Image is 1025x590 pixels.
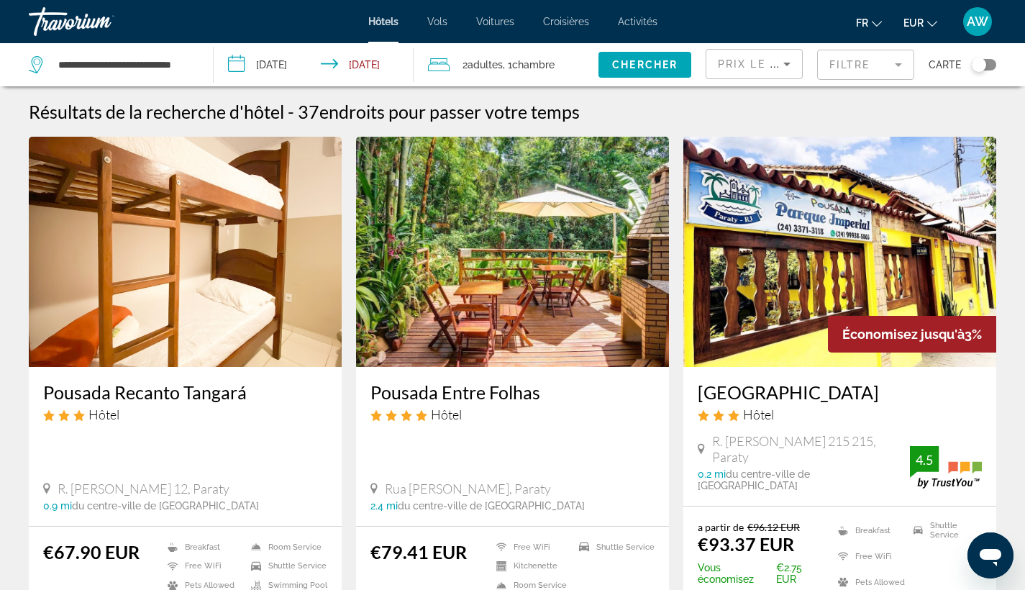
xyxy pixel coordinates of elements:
[743,407,774,422] span: Hôtel
[831,521,906,540] li: Breakfast
[43,407,327,422] div: 3 star Hotel
[370,541,467,563] ins: €79.41 EUR
[503,55,555,75] span: , 1
[718,55,791,73] mat-select: Sort by
[368,16,398,27] a: Hôtels
[370,407,655,422] div: 4 star Hotel
[298,101,580,122] h2: 37
[29,101,284,122] h1: Résultats de la recherche d'hôtel
[370,381,655,403] a: Pousada Entre Folhas
[468,59,503,71] span: Adultes
[58,481,229,496] span: R. [PERSON_NAME] 12, Paraty
[618,16,657,27] a: Activités
[967,532,1013,578] iframe: Bouton de lancement de la fenêtre de messagerie
[244,560,327,573] li: Shuttle Service
[906,521,982,540] li: Shuttle Service
[910,446,982,489] img: trustyou-badge.svg
[319,101,580,122] span: endroits pour passer votre temps
[828,316,996,353] div: 3%
[698,562,820,585] p: €2.75 EUR
[489,541,572,553] li: Free WiFi
[712,433,910,465] span: R. [PERSON_NAME] 215 215, Paraty
[842,327,965,342] span: Économisez jusqu'à
[903,17,924,29] span: EUR
[718,58,831,70] span: Prix le plus bas
[72,500,259,512] span: du centre-ville de [GEOGRAPHIC_DATA]
[356,137,669,367] img: Hotel image
[476,16,514,27] a: Voitures
[612,59,678,71] span: Chercher
[598,52,691,78] button: Chercher
[929,55,961,75] span: Carte
[698,533,794,555] ins: €93.37 EUR
[431,407,462,422] span: Hôtel
[160,560,244,573] li: Free WiFi
[967,14,988,29] span: AW
[903,12,937,33] button: Change currency
[427,16,447,27] a: Vols
[698,468,810,491] span: du centre-ville de [GEOGRAPHIC_DATA]
[698,381,982,403] a: [GEOGRAPHIC_DATA]
[214,43,413,86] button: Check-in date: Feb 23, 2026 Check-out date: Feb 25, 2026
[856,17,868,29] span: fr
[698,468,726,480] span: 0.2 mi
[29,3,173,40] a: Travorium
[489,560,572,573] li: Kitchenette
[88,407,119,422] span: Hôtel
[43,500,72,512] span: 0.9 mi
[244,541,327,553] li: Room Service
[747,521,800,533] del: €96.12 EUR
[831,547,906,566] li: Free WiFi
[698,562,773,585] span: Vous économisez
[698,407,982,422] div: 3 star Hotel
[698,521,744,533] span: a partir de
[856,12,882,33] button: Change language
[43,381,327,403] a: Pousada Recanto Tangará
[683,137,996,367] img: Hotel image
[543,16,589,27] a: Croisières
[414,43,598,86] button: Travelers: 2 adults, 0 children
[29,137,342,367] img: Hotel image
[370,500,398,512] span: 2.4 mi
[43,541,140,563] ins: €67.90 EUR
[817,49,914,81] button: Filter
[910,451,939,468] div: 4.5
[288,101,294,122] span: -
[385,481,551,496] span: Rua [PERSON_NAME], Paraty
[961,58,996,71] button: Toggle map
[512,59,555,71] span: Chambre
[160,541,244,553] li: Breakfast
[959,6,996,37] button: User Menu
[463,55,503,75] span: 2
[572,541,655,553] li: Shuttle Service
[398,500,585,512] span: du centre-ville de [GEOGRAPHIC_DATA]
